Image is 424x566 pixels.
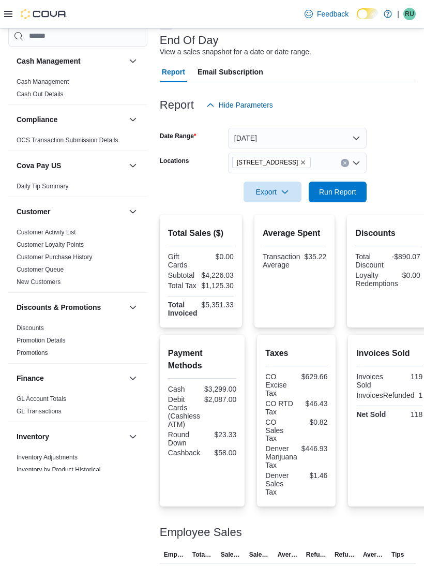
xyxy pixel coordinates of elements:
label: Date Range [160,132,196,140]
a: Promotion Details [17,337,66,344]
a: Feedback [300,4,353,24]
button: Remove 2394 S Broadway from selection in this group [300,159,306,166]
strong: Total Invoiced [168,301,198,317]
a: Customer Purchase History [17,254,93,261]
span: Hide Parameters [219,100,273,110]
div: InvoicesRefunded [356,391,414,399]
span: Dark Mode [357,19,357,20]
h2: Discounts [355,227,420,240]
h2: Payment Methods [168,347,237,372]
div: Denver Marijuana Tax [265,444,297,469]
button: Clear input [341,159,349,167]
div: $0.00 [203,252,234,261]
button: Cova Pay US [127,159,139,172]
button: Inventory [17,431,125,442]
a: Customer Queue [17,266,64,273]
button: Customer [17,206,125,217]
div: View a sales snapshot for a date or date range. [160,47,311,57]
a: GL Transactions [17,408,62,415]
h3: Compliance [17,114,57,125]
h2: Taxes [265,347,327,360]
div: Subtotal [168,271,198,279]
div: Invoices Sold [356,373,387,389]
span: 2394 S Broadway [232,157,311,168]
a: Daily Tip Summary [17,183,69,190]
div: $629.66 [298,373,327,381]
span: Report [162,62,185,82]
label: Locations [160,157,189,165]
span: Sales (#) [249,550,269,559]
div: Transaction Average [263,252,300,269]
button: Cash Management [17,56,125,66]
div: $2,087.00 [204,395,236,404]
div: $46.43 [298,399,327,408]
div: $446.93 [301,444,328,453]
span: Average Sale [278,550,298,559]
button: Discounts & Promotions [17,302,125,312]
span: Run Report [319,187,356,197]
span: Tips [391,550,404,559]
a: Discounts [17,324,44,332]
div: CO RTD Tax [265,399,294,416]
span: Email Subscription [198,62,263,82]
div: $5,351.33 [202,301,234,309]
h2: Average Spent [263,227,326,240]
span: Sales ($) [221,550,241,559]
div: Cash Management [8,76,147,105]
button: Compliance [17,114,125,125]
div: Cash [168,385,200,393]
div: Denver Sales Tax [265,471,294,496]
button: [DATE] [228,128,367,148]
div: $35.22 [305,252,327,261]
h3: Finance [17,373,44,383]
div: Compliance [8,134,147,151]
h3: Report [160,99,194,111]
span: Total Invoiced [192,550,213,559]
a: OCS Transaction Submission Details [17,137,118,144]
button: Cash Management [127,55,139,67]
div: $1.46 [298,471,327,480]
h3: Employee Sales [160,526,242,539]
h3: Inventory [17,431,49,442]
h3: End Of Day [160,34,219,47]
div: $58.00 [204,449,236,457]
div: Finance [8,393,147,422]
h3: Discounts & Promotions [17,302,101,312]
div: Cova Pay US [8,180,147,197]
h2: Total Sales ($) [168,227,234,240]
a: Inventory by Product Historical [17,466,101,473]
div: Cashback [168,449,200,457]
div: CO Sales Tax [265,418,294,443]
span: Feedback [317,9,349,19]
div: Customer [8,226,147,292]
a: Promotions [17,349,48,356]
div: Gift Cards [168,252,199,269]
div: -$890.07 [390,252,420,261]
div: $0.00 [402,271,420,279]
span: Refunds ($) [306,550,326,559]
div: CO Excise Tax [265,373,294,397]
span: [STREET_ADDRESS] [237,157,298,168]
h3: Customer [17,206,50,217]
button: Export [244,182,301,202]
div: $1,125.30 [202,281,234,290]
a: Cash Management [17,78,69,85]
button: Run Report [309,182,367,202]
a: Customer Loyalty Points [17,241,84,248]
img: Cova [21,9,67,19]
a: GL Account Totals [17,395,66,403]
div: Ray Ubieta [403,8,416,20]
span: Average Refund [363,550,383,559]
button: Compliance [127,113,139,126]
div: Debit Cards (Cashless ATM) [168,395,200,428]
div: Loyalty Redemptions [355,271,398,288]
div: 118 [391,410,422,419]
button: Cova Pay US [17,160,125,171]
div: $0.82 [298,418,327,426]
div: $23.33 [204,430,236,439]
div: 1 [418,391,422,399]
button: Discounts & Promotions [127,301,139,314]
button: Open list of options [352,159,360,167]
div: $3,299.00 [204,385,236,393]
button: Inventory [127,430,139,443]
